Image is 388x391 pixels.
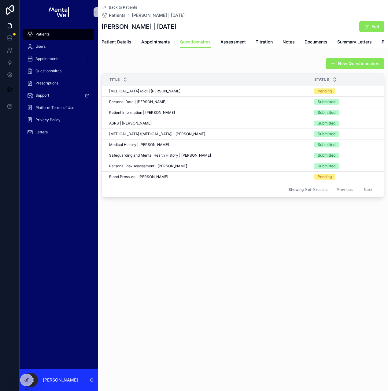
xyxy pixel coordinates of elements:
a: [PERSON_NAME] | [DATE] [132,12,185,18]
a: Documents [305,36,327,49]
button: New Questionnaires [326,58,384,69]
a: Assessment [220,36,246,49]
span: Medical History | [PERSON_NAME] [109,142,169,147]
a: Questionnaires [23,65,94,76]
span: Platform Terms of Use [35,105,74,110]
a: Patient Information | [PERSON_NAME] [109,110,307,115]
a: Personal Risk Assessment | [PERSON_NAME] [109,164,307,169]
div: Submitted [318,110,335,115]
p: [PERSON_NAME] [43,377,78,383]
img: App logo [49,7,68,17]
a: Safeguarding and Mental Health History | [PERSON_NAME] [109,153,307,158]
a: Privacy Policy [23,114,94,125]
div: Submitted [318,121,335,126]
span: Letters [35,130,48,135]
a: Questionnaires [180,36,211,48]
a: Users [23,41,94,52]
span: Appointments [35,56,59,61]
span: Showing 9 of 9 results [289,187,327,192]
div: Submitted [318,131,335,137]
a: ASRS | [PERSON_NAME] [109,121,307,126]
span: Assessment [220,39,246,45]
a: Back to Patients [102,5,137,10]
span: [MEDICAL_DATA] ([MEDICAL_DATA]) | [PERSON_NAME] [109,132,205,136]
span: Privacy Policy [35,117,61,122]
div: Submitted [318,142,335,147]
div: Submitted [318,99,335,105]
span: Safeguarding and Mental Health History | [PERSON_NAME] [109,153,211,158]
a: Personal Data | [PERSON_NAME] [109,99,307,104]
a: Patients [23,29,94,40]
div: Pending [318,88,332,94]
a: Medical History | [PERSON_NAME] [109,142,307,147]
span: Questionnaires [180,39,211,45]
a: [MEDICAL_DATA] (old) | [PERSON_NAME] [109,89,307,94]
a: [MEDICAL_DATA] ([MEDICAL_DATA]) | [PERSON_NAME] [109,132,307,136]
span: Personal Risk Assessment | [PERSON_NAME] [109,164,187,169]
span: Patient Details [102,39,131,45]
span: Users [35,44,46,49]
div: Pending [318,174,332,180]
div: Submitted [318,153,335,158]
div: scrollable content [20,24,98,146]
a: Letters [23,127,94,138]
a: Appointments [141,36,170,49]
button: Edit [359,21,384,32]
span: Appointments [141,39,170,45]
a: Patients [102,12,126,18]
div: Submitted [318,163,335,169]
span: Status [314,77,329,82]
span: Patient Information | [PERSON_NAME] [109,110,175,115]
span: ASRS | [PERSON_NAME] [109,121,152,126]
span: Back to Patients [109,5,137,10]
a: Patient Details [102,36,131,49]
h1: [PERSON_NAME] | [DATE] [102,22,176,31]
span: Patients [109,12,126,18]
span: Blood Pressure | [PERSON_NAME] [109,174,168,179]
a: Titration [256,36,273,49]
span: Title [109,77,120,82]
a: Blood Pressure | [PERSON_NAME] [109,174,307,179]
span: [MEDICAL_DATA] (old) | [PERSON_NAME] [109,89,180,94]
a: Prescriptions [23,78,94,89]
a: Notes [283,36,295,49]
span: Prescriptions [35,81,58,86]
span: Questionnaires [35,69,61,73]
a: Appointments [23,53,94,64]
a: Platform Terms of Use [23,102,94,113]
span: Summary Letters [337,39,372,45]
span: Titration [256,39,273,45]
span: Personal Data | [PERSON_NAME] [109,99,166,104]
a: Support [23,90,94,101]
span: Patients [35,32,50,37]
span: Documents [305,39,327,45]
span: Notes [283,39,295,45]
span: Support [35,93,49,98]
a: Summary Letters [337,36,372,49]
